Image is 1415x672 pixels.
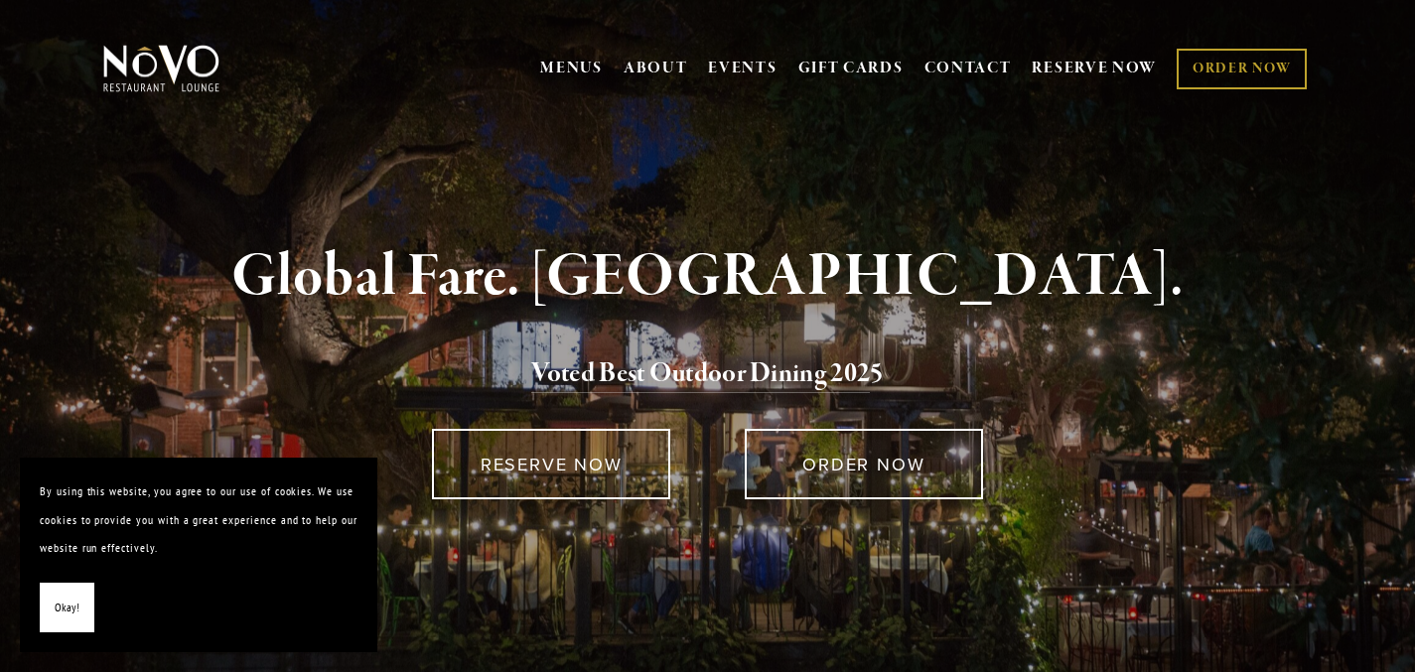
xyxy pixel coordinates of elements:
a: RESERVE NOW [432,429,670,499]
img: Novo Restaurant &amp; Lounge [99,44,223,93]
a: CONTACT [924,50,1012,87]
span: Okay! [55,594,79,622]
a: ORDER NOW [1177,49,1307,89]
strong: Global Fare. [GEOGRAPHIC_DATA]. [231,239,1184,315]
a: RESERVE NOW [1032,50,1157,87]
button: Okay! [40,583,94,633]
a: ABOUT [624,59,688,78]
section: Cookie banner [20,458,377,652]
a: ORDER NOW [745,429,983,499]
a: Voted Best Outdoor Dining 202 [531,356,870,394]
h2: 5 [136,353,1280,395]
a: MENUS [540,59,603,78]
a: EVENTS [708,59,777,78]
p: By using this website, you agree to our use of cookies. We use cookies to provide you with a grea... [40,477,357,563]
a: GIFT CARDS [798,50,904,87]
